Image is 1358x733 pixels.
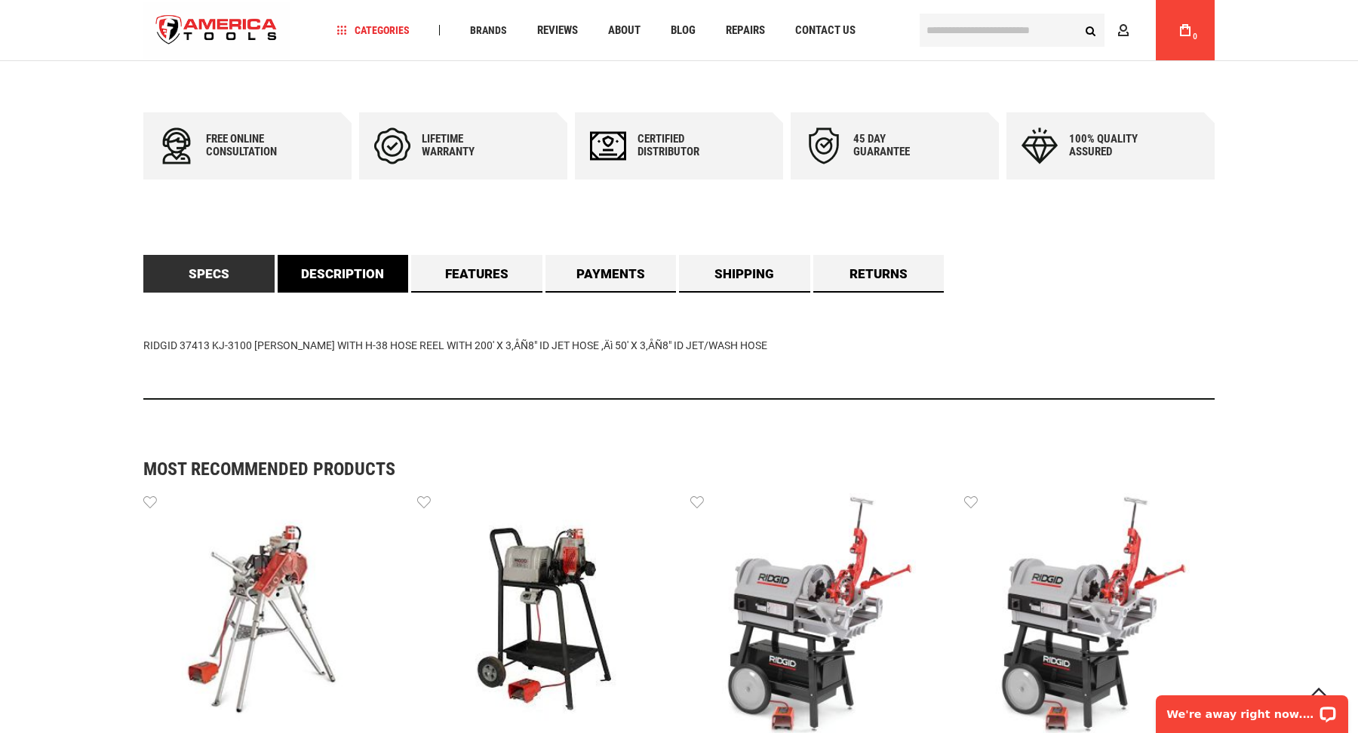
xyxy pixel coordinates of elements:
span: Categories [337,25,410,35]
div: 45 day Guarantee [853,133,944,158]
a: Shipping [679,255,810,293]
img: America Tools [143,2,290,59]
a: Payments [545,255,677,293]
div: RIDGID 37413 KJ-3100 [PERSON_NAME] WITH H-38 HOSE REEL WITH 200' X 3‚ÅÑ8" ID JET HOSE ‚Äì 50' X 3... [143,293,1215,400]
a: Specs [143,255,275,293]
strong: Most Recommended Products [143,460,1162,478]
span: Repairs [726,25,765,36]
a: Features [411,255,542,293]
span: About [608,25,641,36]
div: Free online consultation [206,133,296,158]
button: Search [1076,16,1105,44]
a: Reviews [530,20,585,41]
a: Description [278,255,409,293]
a: Returns [813,255,945,293]
iframe: LiveChat chat widget [1146,685,1358,733]
a: Repairs [719,20,772,41]
span: Brands [470,25,507,35]
a: Categories [330,20,416,41]
div: Certified Distributor [638,133,728,158]
span: Reviews [537,25,578,36]
a: Brands [463,20,514,41]
div: Lifetime warranty [422,133,512,158]
span: Blog [671,25,696,36]
a: Blog [664,20,702,41]
a: store logo [143,2,290,59]
span: Contact Us [795,25,856,36]
span: 0 [1193,32,1197,41]
a: About [601,20,647,41]
div: 100% quality assured [1069,133,1160,158]
a: Contact Us [788,20,862,41]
